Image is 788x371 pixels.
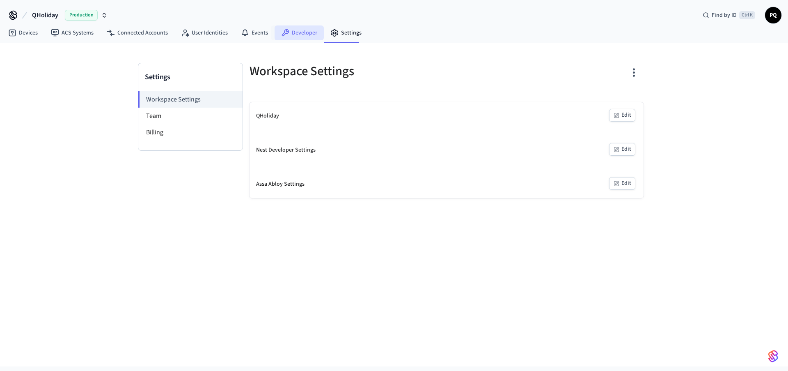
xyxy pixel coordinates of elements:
[712,11,737,19] span: Find by ID
[250,63,442,80] h5: Workspace Settings
[138,108,243,124] li: Team
[765,7,781,23] button: PQ
[766,8,781,23] span: PQ
[65,10,98,21] span: Production
[2,25,44,40] a: Devices
[275,25,324,40] a: Developer
[609,143,635,156] button: Edit
[32,10,58,20] span: QHoliday
[739,11,755,19] span: Ctrl K
[100,25,174,40] a: Connected Accounts
[696,8,762,23] div: Find by IDCtrl K
[145,71,236,83] h3: Settings
[234,25,275,40] a: Events
[256,180,305,189] div: Assa Abloy Settings
[44,25,100,40] a: ACS Systems
[174,25,234,40] a: User Identities
[768,350,778,363] img: SeamLogoGradient.69752ec5.svg
[256,112,279,120] div: QHoliday
[138,124,243,141] li: Billing
[609,109,635,122] button: Edit
[324,25,368,40] a: Settings
[138,91,243,108] li: Workspace Settings
[609,177,635,190] button: Edit
[256,146,316,154] div: Nest Developer Settings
